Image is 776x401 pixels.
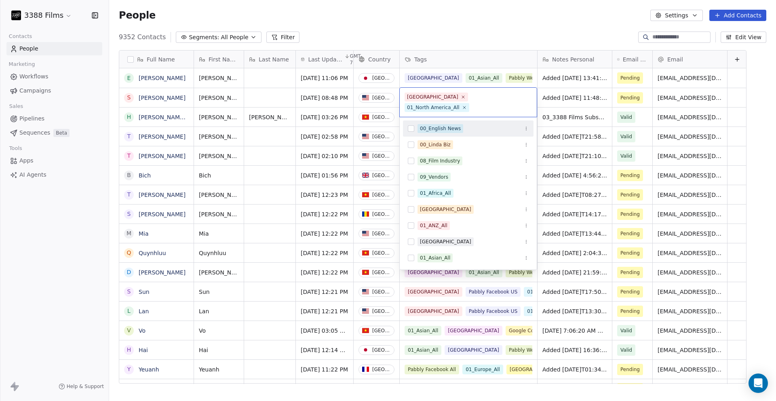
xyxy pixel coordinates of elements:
div: 08_Film Industry [420,157,460,165]
div: 00_Linda Biz [420,141,451,148]
div: 01_Asian_All [420,254,450,262]
div: [GEOGRAPHIC_DATA] [420,238,471,245]
div: [GEOGRAPHIC_DATA] [420,206,471,213]
div: 01_North America_All [407,104,460,111]
div: [GEOGRAPHIC_DATA] [407,93,458,101]
div: 01_ANZ_All [420,222,447,229]
div: 00_English News [420,125,461,132]
div: 09_Vendors [420,173,448,181]
div: 01_Africa_All [420,190,451,197]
